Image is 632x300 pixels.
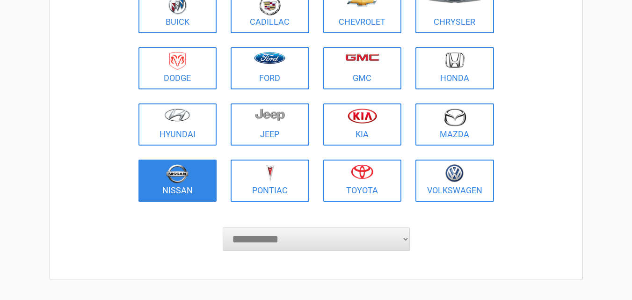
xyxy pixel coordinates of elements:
[323,160,402,202] a: Toyota
[345,53,379,61] img: gmc
[445,52,465,68] img: honda
[445,164,464,183] img: volkswagen
[255,108,285,121] img: jeep
[348,108,377,124] img: kia
[231,47,309,89] a: Ford
[351,164,373,179] img: toyota
[166,164,189,183] img: nissan
[254,52,285,64] img: ford
[415,47,494,89] a: Honda
[415,103,494,146] a: Mazda
[443,108,466,126] img: mazda
[231,160,309,202] a: Pontiac
[231,103,309,146] a: Jeep
[323,103,402,146] a: Kia
[138,47,217,89] a: Dodge
[169,52,186,70] img: dodge
[415,160,494,202] a: Volkswagen
[138,160,217,202] a: Nissan
[164,108,190,122] img: hyundai
[265,164,275,182] img: pontiac
[138,103,217,146] a: Hyundai
[323,47,402,89] a: GMC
